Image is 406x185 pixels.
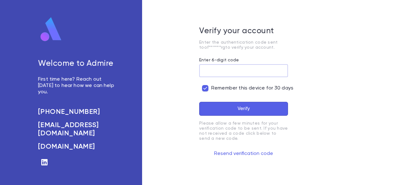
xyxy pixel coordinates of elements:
[199,102,288,116] button: Verify
[199,40,288,50] p: Enter the authentication code sent to of******rg to verify your account.
[199,58,239,63] label: Enter 6-digit code
[199,27,288,36] h5: Verify your account
[38,59,117,69] h5: Welcome to Admire
[211,85,293,91] span: Remember this device for 30 days
[38,108,117,116] a: [PHONE_NUMBER]
[38,17,64,42] img: logo
[38,76,117,95] p: First time here? Reach out [DATE] to hear how we can help you.
[38,143,117,151] a: [DOMAIN_NAME]
[199,121,288,141] p: Please allow a few minutes for your verification code to be sent. If you have not received a code...
[199,149,288,159] button: Resend verification code
[38,121,117,138] a: [EMAIL_ADDRESS][DOMAIN_NAME]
